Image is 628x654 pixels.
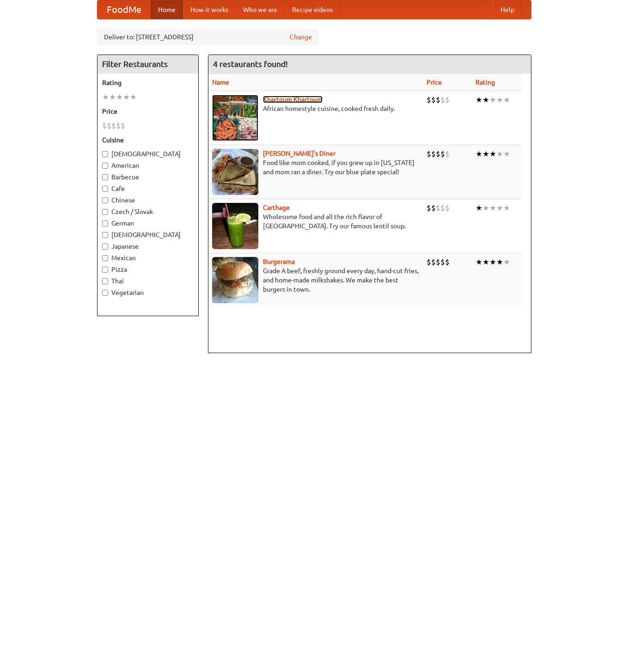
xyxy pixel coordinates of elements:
h4: Filter Restaurants [98,55,198,73]
label: Chinese [102,196,194,205]
li: ★ [482,203,489,213]
input: Japanese [102,244,108,250]
h5: Cuisine [102,135,194,145]
li: $ [440,149,445,159]
li: $ [436,257,440,267]
li: ★ [482,149,489,159]
label: American [102,161,194,170]
label: Cafe [102,184,194,193]
li: $ [436,95,440,105]
label: [DEMOGRAPHIC_DATA] [102,230,194,239]
li: $ [436,203,440,213]
li: ★ [109,92,116,102]
li: $ [116,121,121,131]
input: Czech / Slovak [102,209,108,215]
input: Barbecue [102,174,108,180]
li: ★ [496,149,503,159]
input: German [102,220,108,226]
li: ★ [116,92,123,102]
a: Help [493,0,522,19]
li: $ [436,149,440,159]
li: ★ [482,257,489,267]
input: American [102,163,108,169]
input: Mexican [102,255,108,261]
li: ★ [489,95,496,105]
a: Home [151,0,183,19]
h5: Rating [102,78,194,87]
input: Chinese [102,197,108,203]
img: carthage.jpg [212,203,258,249]
li: ★ [503,203,510,213]
p: Grade A beef, freshly ground every day, hand-cut fries, and home-made milkshakes. We make the bes... [212,266,419,294]
li: $ [445,203,450,213]
a: Who we are [236,0,285,19]
a: How it works [183,0,236,19]
li: $ [440,95,445,105]
li: $ [111,121,116,131]
li: $ [427,203,431,213]
a: Burgerama [263,258,295,265]
b: Khartoum Khartoum [263,96,323,103]
li: $ [107,121,111,131]
li: $ [445,95,450,105]
a: [PERSON_NAME]'s Diner [263,150,335,157]
label: Vegetarian [102,288,194,297]
ng-pluralize: 4 restaurants found! [213,60,288,68]
li: $ [431,95,436,105]
h5: Price [102,107,194,116]
li: ★ [123,92,130,102]
li: $ [102,121,107,131]
li: $ [121,121,125,131]
li: $ [445,257,450,267]
li: $ [427,257,431,267]
label: Japanese [102,242,194,251]
li: ★ [476,149,482,159]
li: $ [427,149,431,159]
li: $ [431,257,436,267]
li: ★ [489,257,496,267]
a: Recipe videos [285,0,340,19]
input: [DEMOGRAPHIC_DATA] [102,232,108,238]
label: Czech / Slovak [102,207,194,216]
input: Pizza [102,267,108,273]
li: $ [440,203,445,213]
p: Wholesome food and all the rich flavor of [GEOGRAPHIC_DATA]. Try our famous lentil soup. [212,212,419,231]
li: $ [431,149,436,159]
p: Food like mom cooked, if you grew up in [US_STATE] and mom ran a diner. Try our blue plate special! [212,158,419,177]
input: Vegetarian [102,290,108,296]
label: Thai [102,276,194,286]
li: $ [445,149,450,159]
li: ★ [489,203,496,213]
a: Change [290,32,312,42]
a: Carthage [263,204,290,211]
input: [DEMOGRAPHIC_DATA] [102,151,108,157]
li: ★ [482,95,489,105]
a: FoodMe [98,0,151,19]
li: ★ [503,257,510,267]
li: ★ [476,203,482,213]
img: sallys.jpg [212,149,258,195]
label: Mexican [102,253,194,263]
a: Price [427,79,442,86]
li: ★ [476,257,482,267]
li: $ [427,95,431,105]
li: ★ [503,149,510,159]
label: [DEMOGRAPHIC_DATA] [102,149,194,159]
img: khartoum.jpg [212,95,258,141]
li: $ [440,257,445,267]
input: Thai [102,278,108,284]
p: African homestyle cuisine, cooked fresh daily. [212,104,419,113]
li: ★ [496,257,503,267]
label: German [102,219,194,228]
li: ★ [496,95,503,105]
a: Rating [476,79,495,86]
li: ★ [130,92,137,102]
li: ★ [503,95,510,105]
li: ★ [496,203,503,213]
li: ★ [102,92,109,102]
a: Name [212,79,229,86]
input: Cafe [102,186,108,192]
